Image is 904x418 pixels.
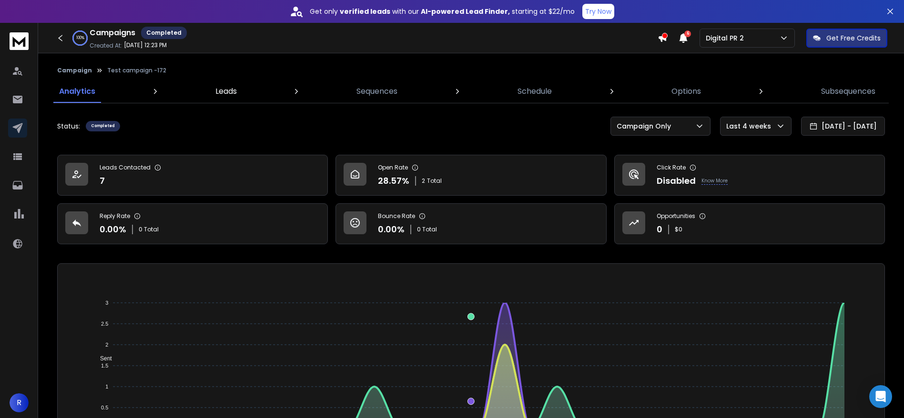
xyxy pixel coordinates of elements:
[378,164,408,171] p: Open Rate
[706,33,748,43] p: Digital PR 2
[210,80,243,103] a: Leads
[512,80,558,103] a: Schedule
[351,80,403,103] a: Sequences
[10,32,29,50] img: logo
[10,393,29,412] button: R
[675,226,682,233] p: $ 0
[657,174,696,188] p: Disabled
[57,155,328,196] a: Leads Contacted7
[684,30,691,37] span: 6
[614,155,885,196] a: Click RateDisabledKnow More
[100,212,130,220] p: Reply Rate
[57,121,80,131] p: Status:
[617,121,675,131] p: Campaign Only
[57,203,328,244] a: Reply Rate0.00%0 Total
[417,226,437,233] p: 0 Total
[100,223,126,236] p: 0.00 %
[101,363,108,368] tspan: 1.5
[340,7,390,16] strong: verified leads
[427,177,442,185] span: Total
[335,203,606,244] a: Bounce Rate0.00%0 Total
[100,164,151,171] p: Leads Contacted
[826,33,881,43] p: Get Free Credits
[614,203,885,244] a: Opportunities0$0
[53,80,101,103] a: Analytics
[815,80,881,103] a: Subsequences
[57,67,92,74] button: Campaign
[101,405,108,410] tspan: 0.5
[100,174,105,188] p: 7
[378,223,405,236] p: 0.00 %
[105,384,108,389] tspan: 1
[90,27,135,39] h1: Campaigns
[726,121,775,131] p: Last 4 weeks
[518,86,552,97] p: Schedule
[421,7,510,16] strong: AI-powered Lead Finder,
[657,212,695,220] p: Opportunities
[107,67,166,74] p: Test campaign -172
[356,86,397,97] p: Sequences
[101,321,108,327] tspan: 2.5
[821,86,875,97] p: Subsequences
[806,29,887,48] button: Get Free Credits
[671,86,701,97] p: Options
[585,7,611,16] p: Try Now
[90,42,122,50] p: Created At:
[76,35,84,41] p: 100 %
[801,117,885,136] button: [DATE] - [DATE]
[139,226,159,233] p: 0 Total
[86,121,120,131] div: Completed
[310,7,575,16] p: Get only with our starting at $22/mo
[378,212,415,220] p: Bounce Rate
[105,300,108,306] tspan: 3
[141,27,187,39] div: Completed
[105,342,108,348] tspan: 2
[582,4,614,19] button: Try Now
[335,155,606,196] a: Open Rate28.57%2Total
[701,177,728,185] p: Know More
[378,174,409,188] p: 28.57 %
[215,86,237,97] p: Leads
[657,164,686,171] p: Click Rate
[124,41,167,49] p: [DATE] 12:23 PM
[422,177,425,185] span: 2
[869,385,892,408] div: Open Intercom Messenger
[93,355,112,362] span: Sent
[657,223,662,236] p: 0
[59,86,95,97] p: Analytics
[666,80,707,103] a: Options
